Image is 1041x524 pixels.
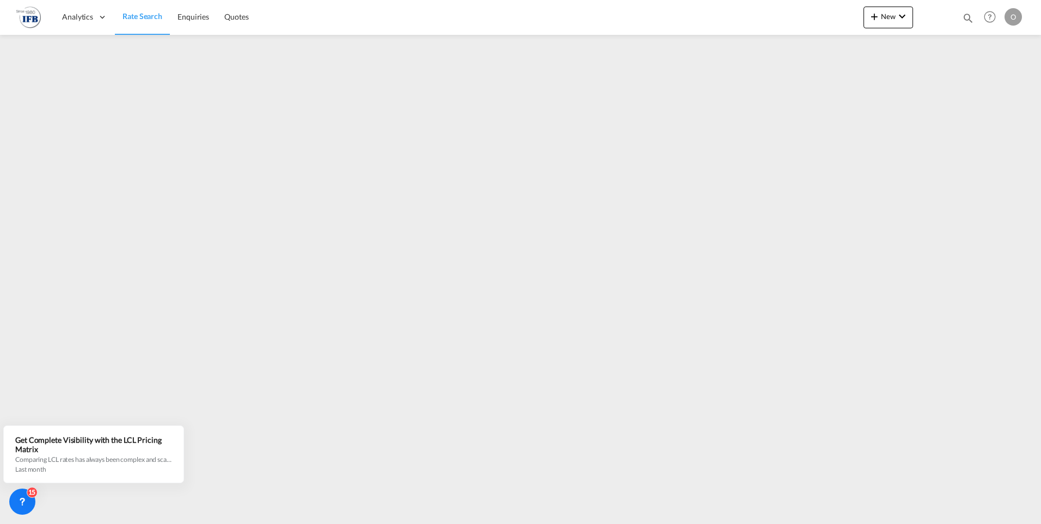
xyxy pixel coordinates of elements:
[62,11,93,22] span: Analytics
[962,12,974,28] div: icon-magnify
[1005,8,1022,26] div: O
[177,12,209,21] span: Enquiries
[16,5,41,29] img: de31bbe0256b11eebba44b54815f083d.png
[896,10,909,23] md-icon: icon-chevron-down
[123,11,162,21] span: Rate Search
[981,8,999,26] span: Help
[962,12,974,24] md-icon: icon-magnify
[224,12,248,21] span: Quotes
[864,7,913,28] button: icon-plus 400-fgNewicon-chevron-down
[981,8,1005,27] div: Help
[868,12,909,21] span: New
[868,10,881,23] md-icon: icon-plus 400-fg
